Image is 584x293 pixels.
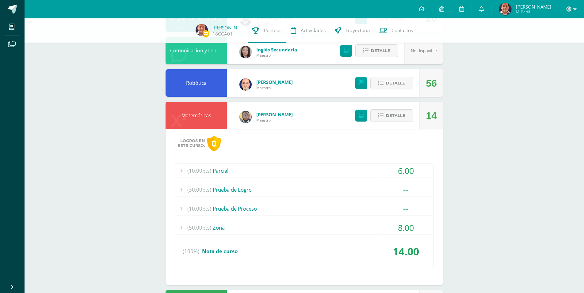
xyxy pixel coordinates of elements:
[398,165,414,176] span: 6.00
[375,18,418,43] a: Contactos
[403,203,409,214] span: --
[256,85,293,90] span: Maestro
[212,31,233,37] a: 18CCA01
[371,45,390,56] span: Detalle
[212,24,243,31] a: [PERSON_NAME]
[355,44,398,57] button: Detalle
[301,27,326,34] span: Actividades
[411,48,437,53] span: No disponible
[370,77,413,89] button: Detalle
[345,27,370,34] span: Trayectoria
[166,37,227,64] div: Comunicación y Lenguaje, Idioma Extranjero Inglés
[187,221,211,235] span: (50.00pts)
[207,136,221,151] div: 0
[239,111,252,123] img: 712781701cd376c1a616437b5c60ae46.png
[166,102,227,129] div: Matemáticas
[393,244,419,258] span: 14.00
[175,164,433,178] div: Parcial
[187,164,211,178] span: (10.00pts)
[499,3,511,15] img: 722f54fe9d8785d766b1c7a19d885a7d.png
[516,9,551,14] span: Mi Perfil
[178,138,205,148] span: Logros en este curso:
[426,69,437,97] div: 56
[386,110,405,121] span: Detalle
[256,118,293,123] span: Maestro
[187,183,211,197] span: (30.00pts)
[386,77,405,89] span: Detalle
[256,79,293,85] span: [PERSON_NAME]
[166,69,227,97] div: Robótica
[196,24,208,36] img: 722f54fe9d8785d766b1c7a19d885a7d.png
[286,18,330,43] a: Actividades
[239,78,252,91] img: 6b7a2a75a6c7e6282b1a1fdce061224c.png
[264,27,281,34] span: Punteos
[239,46,252,58] img: 8af0450cf43d44e38c4a1497329761f3.png
[187,202,211,216] span: (10.00pts)
[516,4,551,10] span: [PERSON_NAME]
[175,183,433,197] div: Prueba de Logro
[248,18,286,43] a: Punteos
[183,240,199,263] span: (100%)
[370,109,413,122] button: Detalle
[398,222,414,233] span: 8.00
[426,102,437,130] div: 14
[203,30,209,37] span: 22
[391,27,413,34] span: Contactos
[175,202,433,216] div: Prueba de Proceso
[330,18,375,43] a: Trayectoria
[403,184,409,195] span: --
[175,221,433,235] div: Zona
[256,111,293,118] span: [PERSON_NAME]
[202,248,238,255] span: Nota de curso
[256,53,297,58] span: Maestro
[256,47,297,53] span: Inglés Secundaria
